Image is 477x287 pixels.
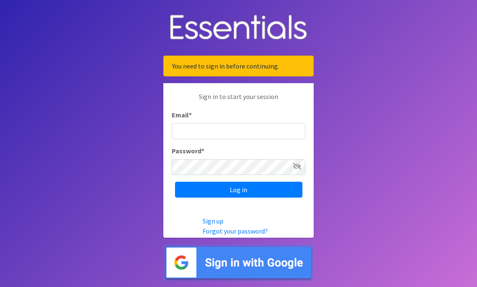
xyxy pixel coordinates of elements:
[163,6,314,49] img: Human Essentials
[172,146,204,156] label: Password
[203,227,268,235] a: Forgot your password?
[201,147,204,155] abbr: required
[175,182,302,198] input: Log in
[163,244,314,281] img: Sign in with Google
[203,217,223,225] a: Sign up
[189,111,192,119] abbr: required
[172,110,192,120] label: Email
[163,56,314,76] div: You need to sign in before continuing.
[172,91,305,110] p: Sign in to start your session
